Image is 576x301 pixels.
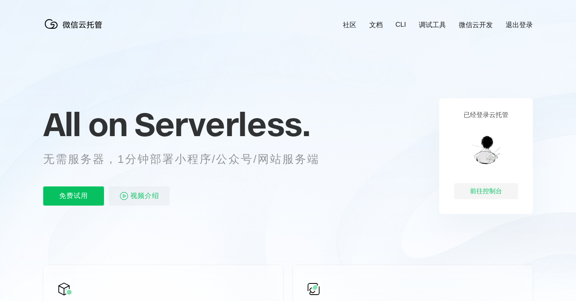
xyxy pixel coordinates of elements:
[43,104,127,144] span: All on
[506,20,533,30] a: 退出登录
[419,20,446,30] a: 调试工具
[130,186,159,206] span: 视频介绍
[396,21,406,29] a: CLI
[464,111,508,119] p: 已经登录云托管
[134,104,310,144] span: Serverless.
[454,183,518,199] div: 前往控制台
[43,151,334,167] p: 无需服务器，1分钟部署小程序/公众号/网站服务端
[43,26,107,33] a: 微信云托管
[343,20,356,30] a: 社区
[459,20,493,30] a: 微信云开发
[119,191,129,201] img: video_play.svg
[369,20,383,30] a: 文档
[43,16,107,32] img: 微信云托管
[43,186,104,206] p: 免费试用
